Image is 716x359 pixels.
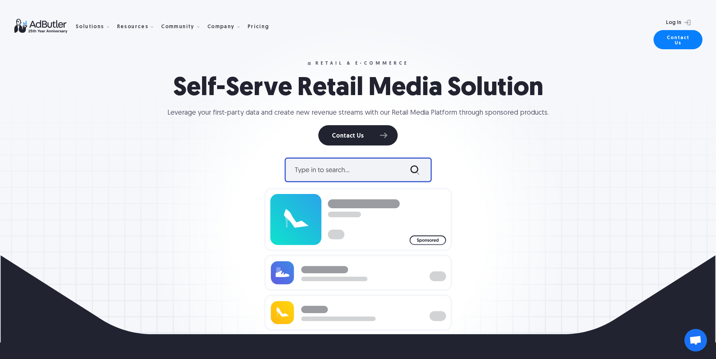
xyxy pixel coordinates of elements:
[248,23,275,30] a: Pricing
[654,30,702,49] a: Contact Us
[76,15,116,38] div: Solutions
[684,329,707,351] a: Open chat
[161,24,195,30] div: Community
[117,24,149,30] div: Resources
[207,24,235,30] div: Company
[117,15,160,38] div: Resources
[248,24,269,30] div: Pricing
[315,61,409,66] strong: RETAIL & E-COMMERCE
[161,15,206,38] div: Community
[660,15,693,30] a: Log In
[207,15,246,38] div: Company
[76,24,104,30] div: Solutions
[161,74,555,105] h1: Self-Serve Retail Media Solution
[167,108,549,118] div: Leverage your first-party data and create new revenue streams with our Retail Media Platform thro...
[318,125,398,145] a: Contact Us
